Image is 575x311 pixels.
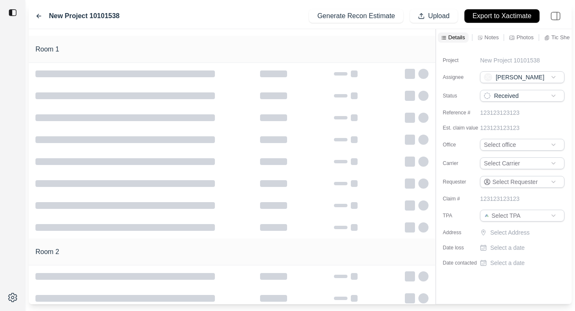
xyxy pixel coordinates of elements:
[8,8,17,17] img: toggle sidebar
[428,11,450,21] p: Upload
[49,11,119,21] label: New Project 10101538
[443,178,485,185] label: Requester
[443,244,485,251] label: Date loss
[485,34,499,41] p: Notes
[546,7,565,25] img: right-panel.svg
[490,228,566,237] p: Select Address
[443,109,485,116] label: Reference #
[443,160,485,167] label: Carrier
[410,9,458,23] button: Upload
[472,11,532,21] p: Export to Xactimate
[516,34,533,41] p: Photos
[443,212,485,219] label: TPA
[443,141,485,148] label: Office
[443,92,485,99] label: Status
[35,44,59,54] h1: Room 1
[490,259,525,267] p: Select a date
[480,124,519,132] p: 123123123123
[309,9,403,23] button: Generate Recon Estimate
[480,108,519,117] p: 123123123123
[490,243,525,252] p: Select a date
[443,124,485,131] label: Est. claim value
[35,247,59,257] h1: Room 2
[443,74,485,81] label: Assignee
[443,260,485,266] label: Date contacted
[443,57,485,64] label: Project
[443,229,485,236] label: Address
[448,34,465,41] p: Details
[443,195,485,202] label: Claim #
[480,56,540,65] p: New Project 10101538
[464,9,540,23] button: Export to Xactimate
[480,195,519,203] p: 123123123123
[317,11,395,21] p: Generate Recon Estimate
